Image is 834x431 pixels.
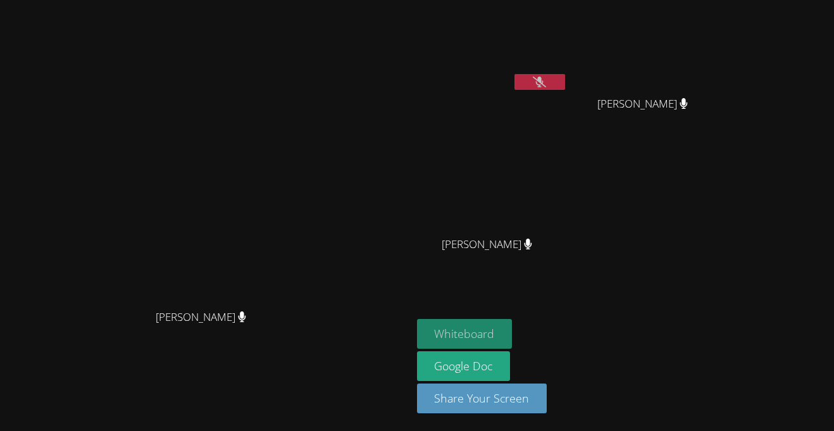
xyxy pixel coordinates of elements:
button: Whiteboard [417,319,513,349]
span: [PERSON_NAME] [442,235,532,254]
button: Share Your Screen [417,384,547,413]
span: [PERSON_NAME] [156,308,246,327]
a: Google Doc [417,351,511,381]
span: [PERSON_NAME] [597,95,688,113]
